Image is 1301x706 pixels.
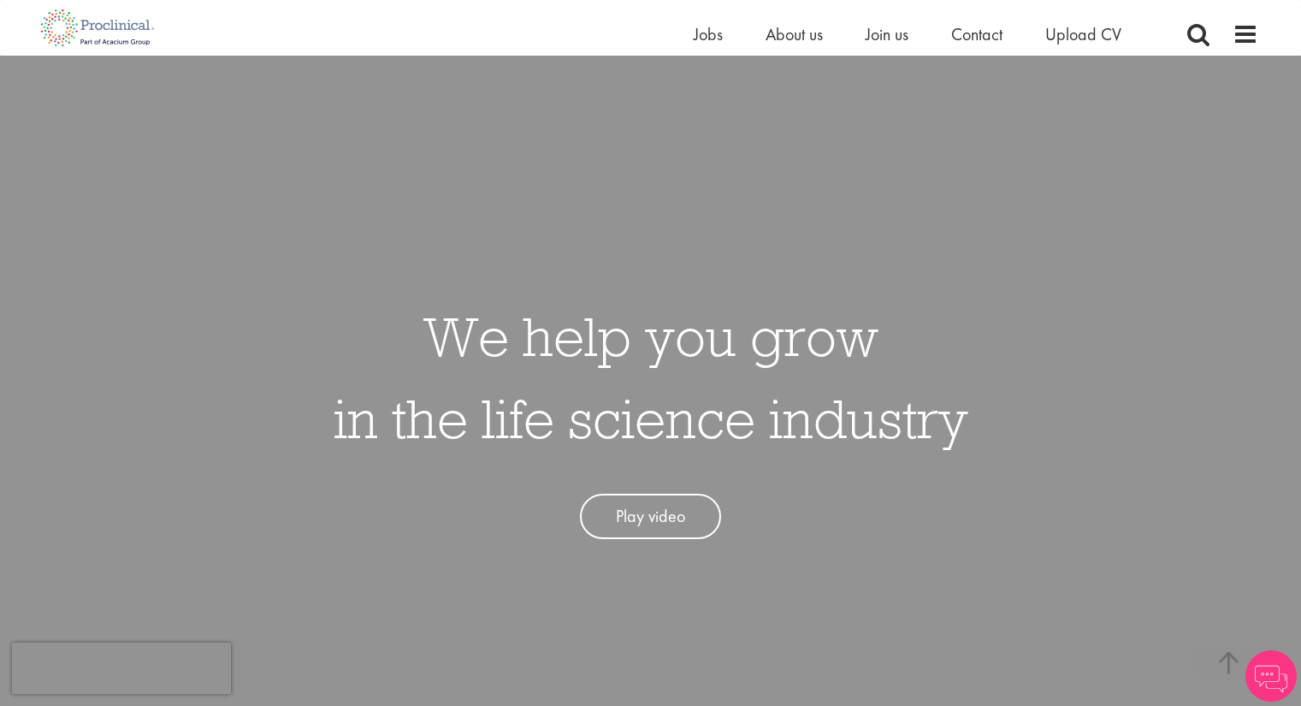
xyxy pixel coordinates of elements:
[694,23,723,45] a: Jobs
[1045,23,1121,45] a: Upload CV
[1245,650,1297,702] img: Chatbot
[334,295,968,460] h1: We help you grow in the life science industry
[951,23,1002,45] a: Contact
[580,494,721,539] a: Play video
[866,23,908,45] a: Join us
[766,23,823,45] a: About us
